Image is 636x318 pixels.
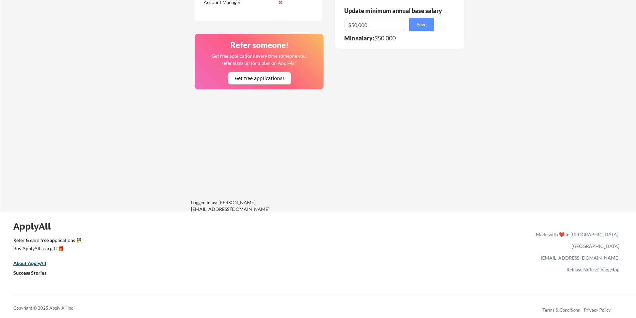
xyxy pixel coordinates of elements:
[344,35,438,41] div: $50,000
[344,34,374,42] strong: Min salary:
[543,307,580,313] a: Terms & Conditions
[13,269,55,278] a: Success Stories
[13,246,80,251] div: Buy ApplyAll as a gift 🎁
[345,18,405,31] input: E.g. $100,000
[13,238,396,245] a: Refer & earn free applications 👯‍♀️
[13,260,46,266] u: About ApplyAll
[13,245,80,253] a: Buy ApplyAll as a gift 🎁
[533,229,619,252] div: Made with ❤️ in [GEOGRAPHIC_DATA], [GEOGRAPHIC_DATA]
[211,52,306,66] div: Get free applications every time someone you refer signs up for a plan on ApplyAll
[13,260,55,268] a: About ApplyAll
[228,72,291,84] button: Get free applications!
[344,8,444,14] div: Update minimum annual base salary
[13,270,46,276] u: Success Stories
[584,307,611,313] a: Privacy Policy
[191,199,291,212] div: Logged in as: [PERSON_NAME][EMAIL_ADDRESS][DOMAIN_NAME]
[197,41,322,49] div: Refer someone!
[541,255,619,261] a: [EMAIL_ADDRESS][DOMAIN_NAME]
[567,267,619,272] a: Release Notes/Changelog
[409,18,434,31] button: Save
[13,305,90,312] div: Copyright © 2025 Apply All Inc
[13,221,58,232] div: ApplyAll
